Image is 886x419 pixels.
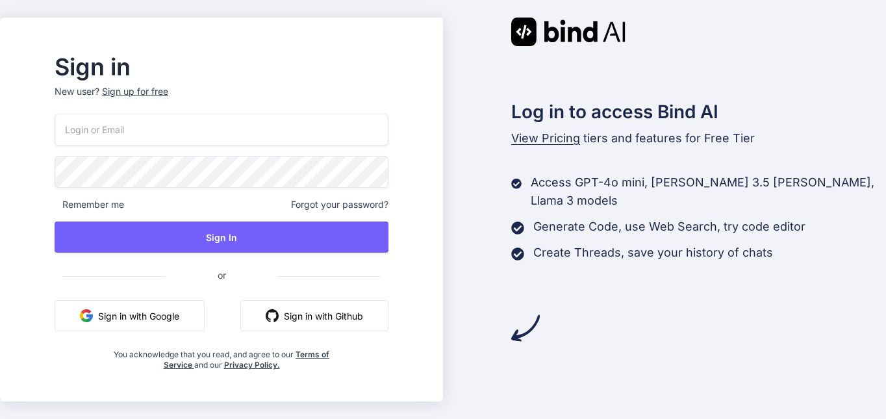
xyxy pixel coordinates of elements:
[55,57,388,77] h2: Sign in
[224,360,280,370] a: Privacy Policy.
[55,222,388,253] button: Sign In
[80,309,93,322] img: google
[55,114,388,146] input: Login or Email
[166,259,278,291] span: or
[55,198,124,211] span: Remember me
[291,198,388,211] span: Forgot your password?
[240,300,388,331] button: Sign in with Github
[511,314,540,342] img: arrow
[533,218,805,236] p: Generate Code, use Web Search, try code editor
[164,349,330,370] a: Terms of Service
[531,173,886,210] p: Access GPT-4o mini, [PERSON_NAME] 3.5 [PERSON_NAME], Llama 3 models
[55,300,205,331] button: Sign in with Google
[533,244,773,262] p: Create Threads, save your history of chats
[102,85,168,98] div: Sign up for free
[511,18,626,46] img: Bind AI logo
[55,85,388,114] p: New user?
[110,342,333,370] div: You acknowledge that you read, and agree to our and our
[511,131,580,145] span: View Pricing
[511,129,886,147] p: tiers and features for Free Tier
[266,309,279,322] img: github
[511,98,886,125] h2: Log in to access Bind AI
